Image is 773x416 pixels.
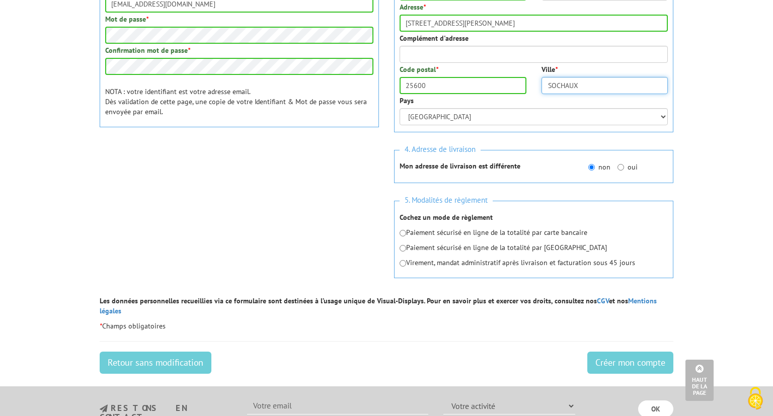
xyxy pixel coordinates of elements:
[100,404,108,413] img: newsletter.jpg
[542,64,558,74] label: Ville
[685,360,714,401] a: Haut de la page
[247,397,428,414] input: Votre email
[400,242,668,253] p: Paiement sécurisé en ligne de la totalité par [GEOGRAPHIC_DATA]
[587,352,673,374] input: Créer mon compte
[588,162,610,172] label: non
[400,258,668,268] p: Virement, mandat administratif après livraison et facturation sous 45 jours
[738,382,773,416] button: Cookies (fenêtre modale)
[400,2,426,12] label: Adresse
[100,296,657,315] strong: Les données personnelles recueillies via ce formulaire sont destinées à l’usage unique de Visual-...
[100,145,253,184] iframe: reCAPTCHA
[597,296,609,305] a: CGV
[100,321,673,331] p: Champs obligatoires
[400,194,493,207] span: 5. Modalités de règlement
[617,164,624,171] input: oui
[400,64,438,74] label: Code postal
[588,164,595,171] input: non
[400,33,469,43] label: Complément d'adresse
[400,143,481,156] span: 4. Adresse de livraison
[617,162,638,172] label: oui
[100,296,657,315] a: Mentions légales
[105,87,373,117] p: NOTA : votre identifiant est votre adresse email. Dès validation de cette page, une copie de votr...
[400,161,520,171] strong: Mon adresse de livraison est différente
[400,213,493,222] strong: Cochez un mode de règlement
[105,45,190,55] label: Confirmation mot de passe
[105,14,148,24] label: Mot de passe
[400,227,668,237] p: Paiement sécurisé en ligne de la totalité par carte bancaire
[400,96,414,106] label: Pays
[743,386,768,411] img: Cookies (fenêtre modale)
[100,352,211,374] a: Retour sans modification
